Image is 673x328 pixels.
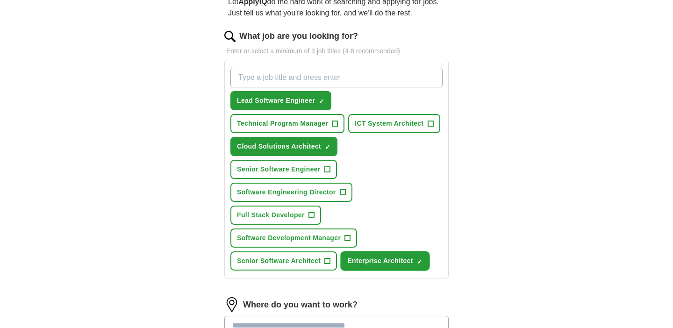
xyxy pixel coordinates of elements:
[243,299,358,311] label: Where do you want to work?
[230,160,337,179] button: Senior Software Engineer
[230,183,352,202] button: Software Engineering Director
[237,256,321,266] span: Senior Software Architect
[224,31,236,42] img: search.png
[237,142,321,151] span: Cloud Solutions Architect
[224,297,239,312] img: location.png
[230,228,357,248] button: Software Development Manager
[348,114,440,133] button: ICT System Architect
[230,114,344,133] button: Technical Program Manager
[239,30,358,43] label: What job are you looking for?
[237,96,315,106] span: Lead Software Engineer
[224,46,449,56] p: Enter or select a minimum of 3 job titles (4-8 recommended)
[237,164,321,174] span: Senior Software Engineer
[355,119,423,128] span: ICT System Architect
[230,251,337,271] button: Senior Software Architect
[230,206,321,225] button: Full Stack Developer
[237,233,341,243] span: Software Development Manager
[325,143,330,151] span: ✓
[347,256,413,266] span: Enterprise Architect
[237,187,336,197] span: Software Engineering Director
[230,68,443,87] input: Type a job title and press enter
[341,251,429,271] button: Enterprise Architect✓
[417,258,422,265] span: ✓
[230,137,337,156] button: Cloud Solutions Architect✓
[230,91,331,110] button: Lead Software Engineer✓
[237,210,305,220] span: Full Stack Developer
[319,98,324,105] span: ✓
[237,119,328,128] span: Technical Program Manager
